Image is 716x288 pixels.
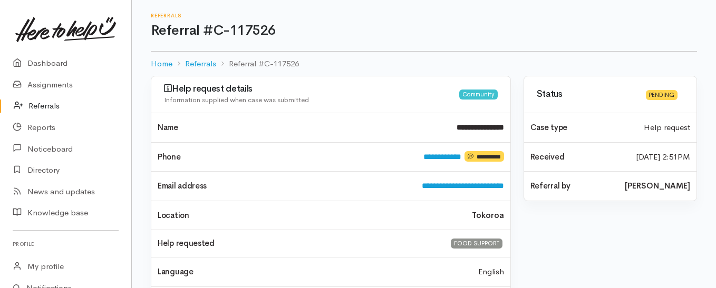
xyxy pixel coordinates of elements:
[158,211,459,220] h4: Location
[637,122,696,134] div: Help request
[158,239,437,248] h4: Help requested
[158,182,409,191] h4: Email address
[13,237,119,251] h6: Profile
[151,23,697,38] h1: Referral #C-117526
[158,153,411,162] h4: Phone
[636,151,690,163] time: [DATE] 2:51PM
[216,58,299,70] li: Referral #C-117526
[472,210,504,222] b: Tokoroa
[530,123,631,132] h4: Case type
[164,84,459,94] h3: Help request details
[530,153,623,162] h4: Received
[164,95,309,104] span: Information supplied when case was submitted
[625,180,690,192] b: [PERSON_NAME]
[530,182,612,191] h4: Referral by
[158,123,444,132] h4: Name
[459,90,497,100] div: Community
[185,58,216,70] a: Referrals
[151,52,697,76] nav: breadcrumb
[472,266,510,278] div: English
[451,239,502,249] div: FOOD SUPPORT
[646,90,678,100] div: Pending
[151,58,172,70] a: Home
[151,13,697,18] h6: Referrals
[158,267,193,276] h4: Language
[537,90,640,100] h3: Status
